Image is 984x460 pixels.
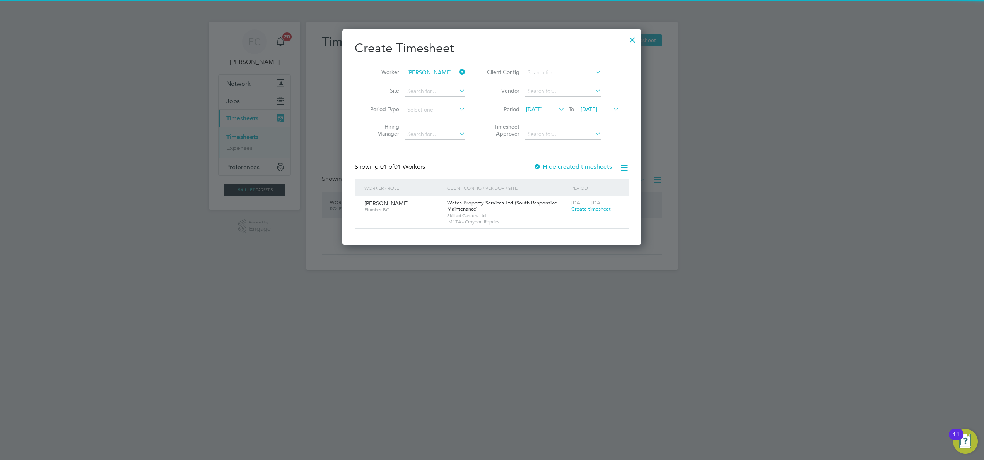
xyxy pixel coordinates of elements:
[405,105,465,115] input: Select one
[571,199,607,206] span: [DATE] - [DATE]
[405,67,465,78] input: Search for...
[525,129,601,140] input: Search for...
[953,434,960,445] div: 11
[447,219,567,225] span: IM17A - Croydon Repairs
[526,106,543,113] span: [DATE]
[581,106,597,113] span: [DATE]
[485,87,519,94] label: Vendor
[525,67,601,78] input: Search for...
[380,163,425,171] span: 01 Workers
[571,206,611,212] span: Create timesheet
[953,429,978,454] button: Open Resource Center, 11 new notifications
[485,106,519,113] label: Period
[405,86,465,97] input: Search for...
[447,199,557,213] span: Wates Property Services Ltd (South Responsive Maintenance)
[533,163,612,171] label: Hide created timesheets
[380,163,394,171] span: 01 of
[355,163,427,171] div: Showing
[362,179,445,197] div: Worker / Role
[485,123,519,137] label: Timesheet Approver
[569,179,621,197] div: Period
[355,40,629,57] h2: Create Timesheet
[364,87,399,94] label: Site
[364,106,399,113] label: Period Type
[364,207,441,213] span: Plumber BC
[405,129,465,140] input: Search for...
[485,69,519,76] label: Client Config
[525,86,601,97] input: Search for...
[447,213,567,219] span: Skilled Careers Ltd
[566,104,576,114] span: To
[364,123,399,137] label: Hiring Manager
[364,69,399,76] label: Worker
[445,179,569,197] div: Client Config / Vendor / Site
[364,200,409,207] span: [PERSON_NAME]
